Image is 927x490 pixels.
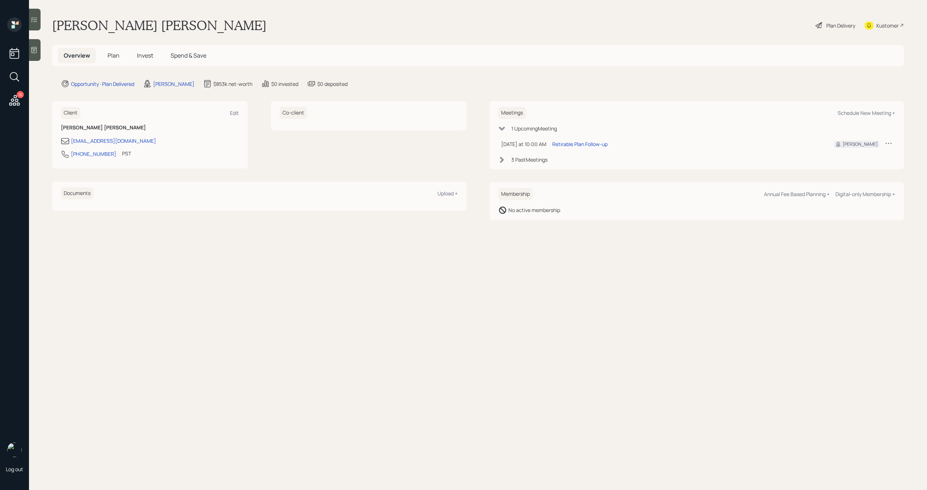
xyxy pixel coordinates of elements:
[64,51,90,59] span: Overview
[317,80,348,88] div: $0 deposited
[501,140,546,148] div: [DATE] at 10:00 AM
[498,188,533,200] h6: Membership
[838,109,895,116] div: Schedule New Meeting +
[843,141,878,148] div: [PERSON_NAME]
[271,80,298,88] div: $0 invested
[230,109,239,116] div: Edit
[108,51,119,59] span: Plan
[511,125,557,132] div: 1 Upcoming Meeting
[826,22,855,29] div: Plan Delivery
[437,190,458,197] div: Upload +
[171,51,206,59] span: Spend & Save
[153,80,194,88] div: [PERSON_NAME]
[52,17,267,33] h1: [PERSON_NAME] [PERSON_NAME]
[6,466,23,473] div: Log out
[508,206,560,214] div: No active membership
[764,191,830,198] div: Annual Fee Based Planning +
[71,80,134,88] div: Opportunity · Plan Delivered
[213,80,252,88] div: $853k net-worth
[61,125,239,131] h6: [PERSON_NAME] [PERSON_NAME]
[137,51,153,59] span: Invest
[122,150,131,157] div: PST
[17,91,24,98] div: 15
[71,150,116,158] div: [PHONE_NUMBER]
[61,187,93,199] h6: Documents
[835,191,895,198] div: Digital-only Membership +
[498,107,526,119] h6: Meetings
[61,107,80,119] h6: Client
[876,22,899,29] div: Kustomer
[552,140,608,148] div: Retirable Plan Follow-up
[71,137,156,145] div: [EMAIL_ADDRESS][DOMAIN_NAME]
[511,156,548,163] div: 3 Past Meeting s
[280,107,307,119] h6: Co-client
[7,443,22,457] img: michael-russo-headshot.png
